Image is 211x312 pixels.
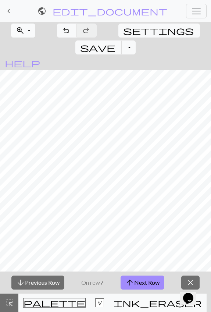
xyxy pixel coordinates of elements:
[16,277,25,288] span: arrow_downward
[37,6,46,16] span: public
[90,294,109,312] button: 1
[121,276,164,290] button: Next Row
[186,4,207,18] button: Toggle navigation
[123,26,194,35] i: Settings
[24,298,85,308] span: palette
[114,298,202,308] span: ink_eraser
[5,58,40,68] span: help
[186,277,195,288] span: close
[125,277,134,288] span: arrow_upward
[11,276,64,290] button: Previous Row
[81,278,103,287] p: On row
[62,25,71,36] span: undo
[4,6,13,16] span: keyboard_arrow_left
[5,298,14,308] span: highlight_alt
[123,25,194,36] span: settings
[80,42,115,53] span: save
[180,283,204,305] iframe: chat widget
[53,6,167,16] span: edit_document
[100,279,103,286] strong: 7
[16,25,25,36] span: zoom_in
[118,24,200,38] button: Settings
[96,299,104,308] div: 1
